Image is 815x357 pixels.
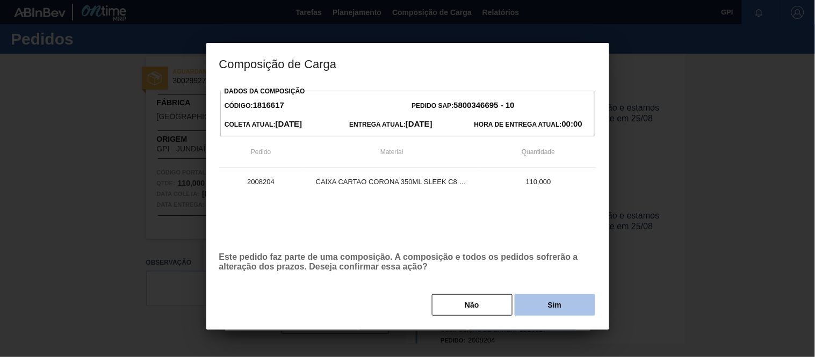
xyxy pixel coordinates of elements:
[481,168,596,195] td: 110,000
[474,121,582,128] span: Hora de Entrega Atual:
[380,148,403,156] span: Material
[515,294,595,316] button: Sim
[406,119,432,128] strong: [DATE]
[251,148,271,156] span: Pedido
[225,88,305,95] label: Dados da Composição
[303,168,481,195] td: CAIXA CARTAO CORONA 350ML SLEEK C8 PY
[522,148,555,156] span: Quantidade
[276,119,302,128] strong: [DATE]
[219,252,596,272] p: Este pedido faz parte de uma composição. A composição e todos os pedidos sofrerão a alteração dos...
[349,121,432,128] span: Entrega Atual:
[219,168,303,195] td: 2008204
[225,121,302,128] span: Coleta Atual:
[432,294,513,316] button: Não
[412,102,515,110] span: Pedido SAP:
[253,100,284,110] strong: 1816617
[225,102,284,110] span: Código:
[454,100,515,110] strong: 5800346695 - 10
[562,119,582,128] strong: 00:00
[206,43,609,84] h3: Composição de Carga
